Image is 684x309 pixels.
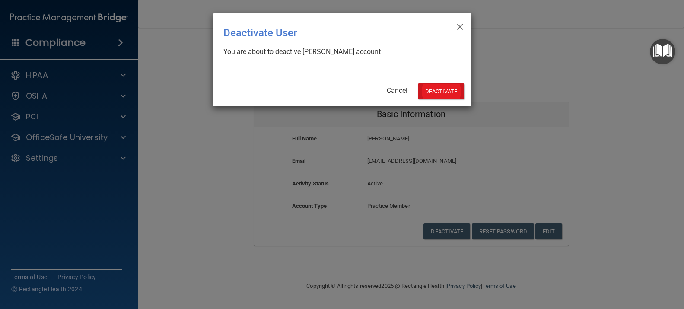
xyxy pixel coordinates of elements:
span: × [456,17,464,34]
div: You are about to deactive [PERSON_NAME] account [223,47,454,57]
button: Deactivate [418,83,464,99]
iframe: Drift Widget Chat Controller [534,258,674,293]
div: Deactivate User [223,20,426,45]
a: Cancel [387,86,407,95]
button: Open Resource Center [650,39,675,64]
